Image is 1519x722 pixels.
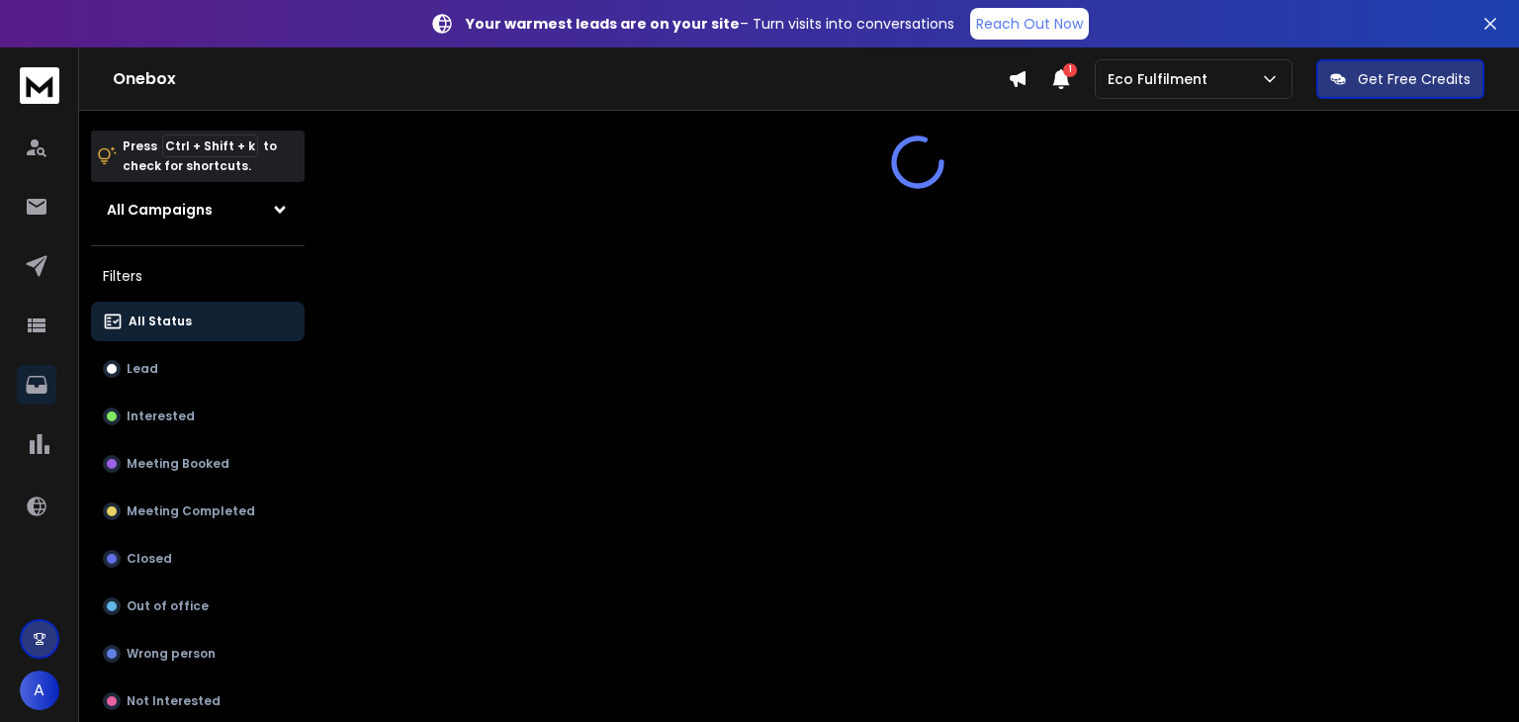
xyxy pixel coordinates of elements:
button: All Status [91,302,305,341]
button: A [20,671,59,710]
a: Reach Out Now [970,8,1089,40]
p: Out of office [127,598,209,614]
p: Meeting Booked [127,456,229,472]
h1: All Campaigns [107,200,213,220]
h3: Filters [91,262,305,290]
p: Lead [127,361,158,377]
p: All Status [129,314,192,329]
span: Ctrl + Shift + k [162,135,258,157]
button: Closed [91,539,305,579]
p: Eco Fulfilment [1108,69,1215,89]
p: Interested [127,408,195,424]
p: Get Free Credits [1358,69,1471,89]
p: Not Interested [127,693,221,709]
strong: Your warmest leads are on your site [466,14,740,34]
button: Wrong person [91,634,305,674]
h1: Onebox [113,67,1008,91]
p: Press to check for shortcuts. [123,136,277,176]
button: Interested [91,397,305,436]
button: All Campaigns [91,190,305,229]
img: logo [20,67,59,104]
button: Meeting Booked [91,444,305,484]
button: Not Interested [91,681,305,721]
p: Reach Out Now [976,14,1083,34]
p: – Turn visits into conversations [466,14,954,34]
button: Out of office [91,587,305,626]
p: Meeting Completed [127,503,255,519]
p: Closed [127,551,172,567]
p: Wrong person [127,646,216,662]
button: Meeting Completed [91,492,305,531]
span: 1 [1063,63,1077,77]
button: Get Free Credits [1316,59,1484,99]
button: Lead [91,349,305,389]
